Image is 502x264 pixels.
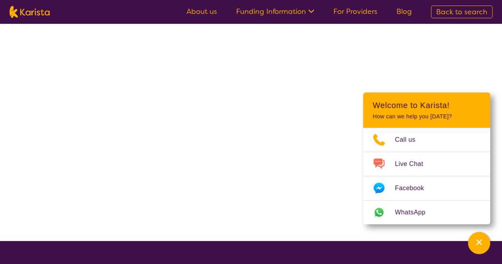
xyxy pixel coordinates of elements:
a: Funding Information [236,7,314,16]
a: Web link opens in a new tab. [363,200,490,224]
span: WhatsApp [395,206,435,218]
a: Back to search [431,6,492,18]
span: Facebook [395,182,433,194]
ul: Choose channel [363,128,490,224]
span: Back to search [436,7,487,17]
a: Blog [396,7,412,16]
a: About us [187,7,217,16]
span: Call us [395,134,425,146]
h2: Welcome to Karista! [373,100,481,110]
img: Karista logo [10,6,50,18]
a: For Providers [333,7,377,16]
span: Live Chat [395,158,433,170]
p: How can we help you [DATE]? [373,113,481,120]
button: Channel Menu [468,232,490,254]
div: Channel Menu [363,92,490,224]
